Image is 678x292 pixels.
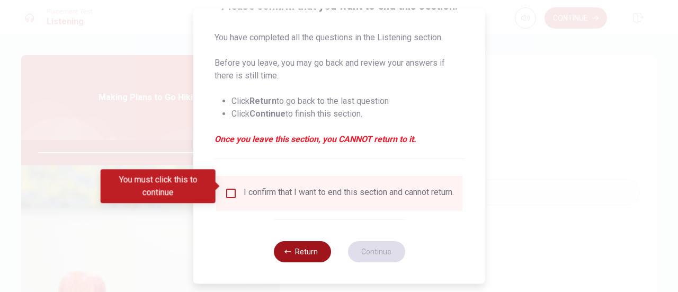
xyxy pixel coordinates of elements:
[244,187,454,200] div: I confirm that I want to end this section and cannot return.
[215,133,464,146] em: Once you leave this section, you CANNOT return to it.
[231,108,464,120] li: Click to finish this section.
[215,57,464,82] p: Before you leave, you may go back and review your answers if there is still time.
[249,109,286,119] strong: Continue
[225,187,237,200] span: You must click this to continue
[273,241,331,262] button: Return
[231,95,464,108] li: Click to go back to the last question
[249,96,276,106] strong: Return
[347,241,405,262] button: Continue
[215,31,464,44] p: You have completed all the questions in the Listening section.
[101,169,216,203] div: You must click this to continue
